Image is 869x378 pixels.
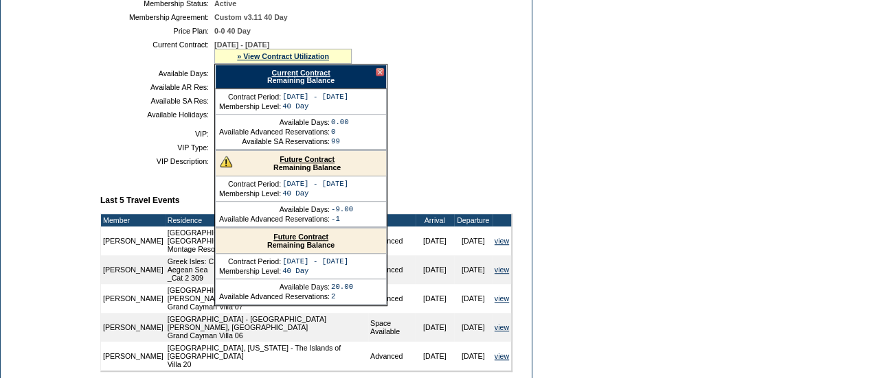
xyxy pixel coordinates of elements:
a: view [495,352,509,360]
td: [DATE] - [DATE] [282,93,348,101]
td: Membership Agreement: [106,13,209,21]
td: [DATE] - [DATE] [282,180,348,188]
td: 0.00 [331,118,349,126]
td: Available SA Reservations: [219,137,330,145]
td: Available AR Res: [106,83,209,91]
td: Arrival [416,214,454,226]
td: Available Days: [106,69,209,78]
td: 20.00 [331,283,353,291]
div: Remaining Balance [216,228,386,254]
b: Last 5 Travel Events [100,196,179,205]
td: Membership Level: [219,267,281,275]
td: Membership Level: [219,189,281,198]
td: [DATE] [416,226,454,255]
td: Price Plan: [106,27,209,35]
td: Available Advanced Reservations: [219,128,330,136]
span: 0-0 40 Day [214,27,251,35]
td: [DATE] - [DATE] [282,257,348,265]
td: Advanced [368,255,416,284]
td: [DATE] [416,284,454,313]
td: Space Available [368,313,416,342]
td: [PERSON_NAME] [101,284,166,313]
td: Type [368,214,416,226]
td: Available Days: [219,205,330,213]
a: Current Contract [271,69,330,77]
td: 40 Day [282,102,348,110]
td: Available Holidays: [106,110,209,119]
td: VIP: [106,130,209,138]
td: Membership Level: [219,102,281,110]
td: [PERSON_NAME] [101,342,166,370]
td: [DATE] [454,342,493,370]
td: Available Days: [219,283,330,291]
a: view [495,265,509,274]
td: Advanced [368,342,416,370]
td: Advanced [368,226,416,255]
td: Advanced [368,284,416,313]
td: -1 [331,215,353,223]
td: [DATE] [416,255,454,284]
td: [DATE] [454,284,493,313]
td: VIP Type: [106,143,209,152]
td: Contract Period: [219,257,281,265]
td: 0 [331,128,349,136]
td: Available Days: [219,118,330,126]
td: -9.00 [331,205,353,213]
td: Contract Period: [219,180,281,188]
td: Available Advanced Reservations: [219,215,330,223]
a: view [495,294,509,303]
td: Greek Isles: Cruise the Aegean Sea - Greek Isles: Cruise the Aegean Sea _Cat 2 309 [166,255,368,284]
a: view [495,323,509,331]
td: [PERSON_NAME] [101,226,166,255]
td: [DATE] [454,313,493,342]
td: [GEOGRAPHIC_DATA], [US_STATE] - [GEOGRAPHIC_DATA] Montage Resort 7111 [166,226,368,255]
td: 40 Day [282,267,348,275]
td: [DATE] [454,226,493,255]
td: [DATE] [454,255,493,284]
td: Available SA Res: [106,97,209,105]
td: 2 [331,292,353,300]
a: view [495,237,509,245]
td: 40 Day [282,189,348,198]
td: [GEOGRAPHIC_DATA] - [GEOGRAPHIC_DATA][PERSON_NAME], [GEOGRAPHIC_DATA] Grand Cayman Villa 07 [166,284,368,313]
span: Custom v3.11 40 Day [214,13,288,21]
td: Available Advanced Reservations: [219,292,330,300]
td: [GEOGRAPHIC_DATA], [US_STATE] - The Islands of [GEOGRAPHIC_DATA] Villa 20 [166,342,368,370]
td: VIP Description: [106,157,209,165]
td: [DATE] [416,313,454,342]
div: Remaining Balance [216,151,386,176]
td: [PERSON_NAME] [101,313,166,342]
a: Future Contract [280,155,335,163]
a: Future Contract [273,233,328,241]
img: There are insufficient days and/or tokens to cover this reservation [220,155,232,167]
td: [GEOGRAPHIC_DATA] - [GEOGRAPHIC_DATA][PERSON_NAME], [GEOGRAPHIC_DATA] Grand Cayman Villa 06 [166,313,368,342]
td: Member [101,214,166,226]
td: Current Contract: [106,40,209,64]
td: Contract Period: [219,93,281,101]
span: [DATE] - [DATE] [214,40,269,49]
div: Remaining Balance [215,64,387,88]
td: Departure [454,214,493,226]
a: » View Contract Utilization [237,52,329,60]
td: Residence [166,214,368,226]
td: [PERSON_NAME] [101,255,166,284]
td: 99 [331,137,349,145]
td: [DATE] [416,342,454,370]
